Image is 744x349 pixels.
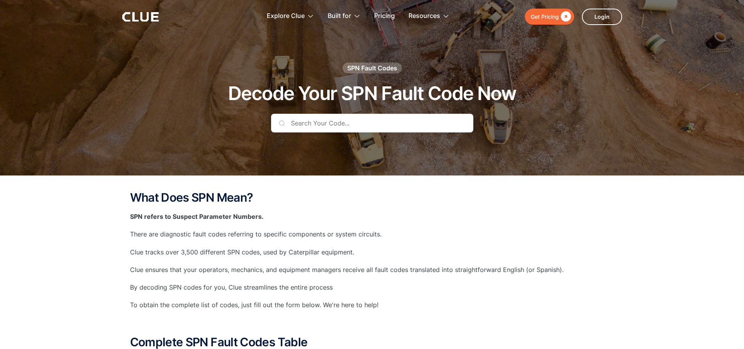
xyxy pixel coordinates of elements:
[130,300,614,310] p: To obtain the complete list of codes, just fill out the form below. We're here to help!
[130,336,614,349] h2: Complete SPN Fault Codes Table
[328,4,351,29] div: Built for
[531,12,559,21] div: Get Pricing
[374,4,395,29] a: Pricing
[559,12,571,21] div: 
[130,247,614,257] p: Clue tracks over 3,500 different SPN codes, used by Caterpillar equipment.
[271,114,473,132] input: Search Your Code...
[582,9,622,25] a: Login
[130,283,614,292] p: By decoding SPN codes for you, Clue streamlines the entire process
[130,229,614,239] p: There are diagnostic fault codes referring to specific components or system circuits.
[130,213,264,220] strong: SPN refers to Suspect Parameter Numbers.
[130,318,614,328] p: ‍
[228,83,516,104] h1: Decode Your SPN Fault Code Now
[130,265,614,275] p: Clue ensures that your operators, mechanics, and equipment managers receive all fault codes trans...
[525,9,574,25] a: Get Pricing
[347,64,397,72] div: SPN Fault Codes
[267,4,305,29] div: Explore Clue
[409,4,440,29] div: Resources
[130,191,614,204] h2: What Does SPN Mean?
